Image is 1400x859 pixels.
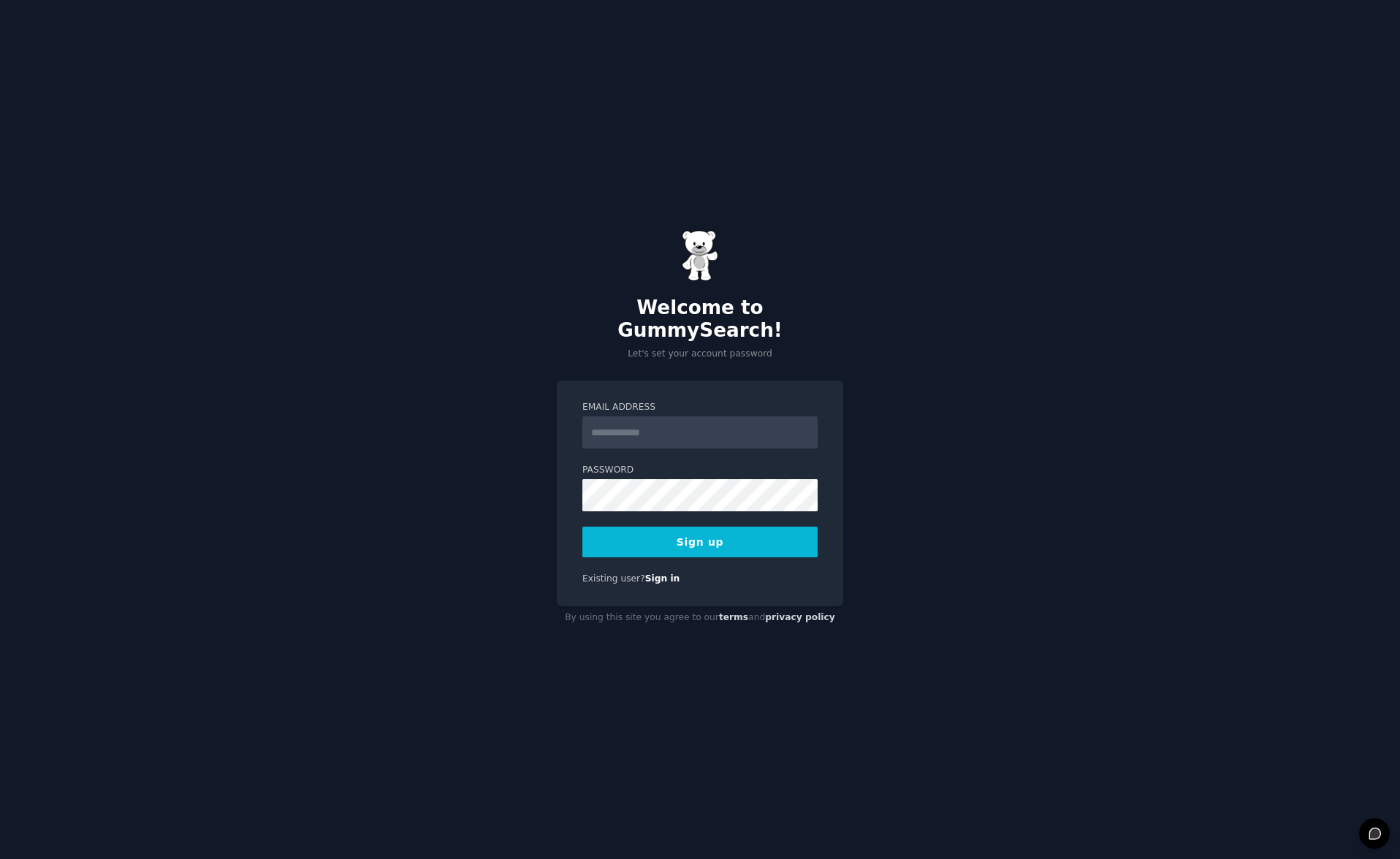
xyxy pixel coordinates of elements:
[582,573,645,584] span: Existing user?
[582,464,818,477] label: Password
[557,348,843,361] p: Let's set your account password
[557,606,843,630] div: By using this site you agree to our and
[582,401,818,414] label: Email Address
[645,573,680,584] a: Sign in
[582,527,818,557] button: Sign up
[682,230,718,281] img: Gummy Bear
[719,612,748,622] a: terms
[557,297,843,343] h2: Welcome to GummySearch!
[765,612,835,622] a: privacy policy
